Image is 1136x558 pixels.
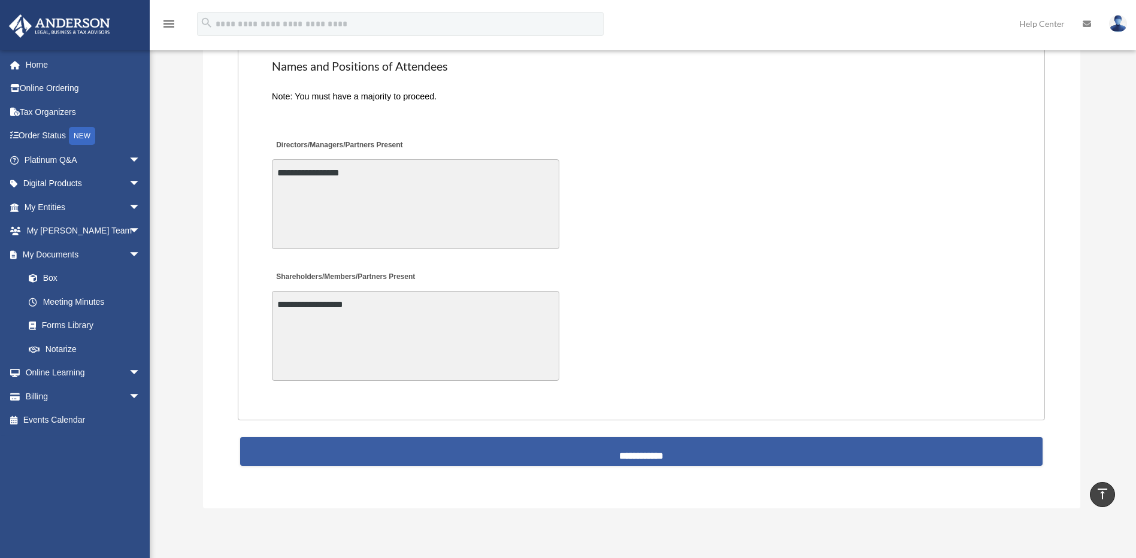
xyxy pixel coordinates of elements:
[129,219,153,244] span: arrow_drop_down
[8,219,159,243] a: My [PERSON_NAME] Teamarrow_drop_down
[17,337,159,361] a: Notarize
[17,314,159,338] a: Forms Library
[8,384,159,408] a: Billingarrow_drop_down
[69,127,95,145] div: NEW
[272,138,406,154] label: Directors/Managers/Partners Present
[8,100,159,124] a: Tax Organizers
[8,172,159,196] a: Digital Productsarrow_drop_down
[272,92,437,101] span: Note: You must have a majority to proceed.
[129,172,153,196] span: arrow_drop_down
[129,195,153,220] span: arrow_drop_down
[17,266,159,290] a: Box
[1090,482,1115,507] a: vertical_align_top
[129,148,153,172] span: arrow_drop_down
[8,148,159,172] a: Platinum Q&Aarrow_drop_down
[272,58,1011,75] h2: Names and Positions of Attendees
[8,77,159,101] a: Online Ordering
[8,53,159,77] a: Home
[129,361,153,386] span: arrow_drop_down
[8,195,159,219] a: My Entitiesarrow_drop_down
[1109,15,1127,32] img: User Pic
[8,361,159,385] a: Online Learningarrow_drop_down
[1095,487,1110,501] i: vertical_align_top
[5,14,114,38] img: Anderson Advisors Platinum Portal
[272,269,418,286] label: Shareholders/Members/Partners Present
[129,384,153,409] span: arrow_drop_down
[162,21,176,31] a: menu
[8,408,159,432] a: Events Calendar
[162,17,176,31] i: menu
[8,242,159,266] a: My Documentsarrow_drop_down
[8,124,159,148] a: Order StatusNEW
[17,290,153,314] a: Meeting Minutes
[200,16,213,29] i: search
[129,242,153,267] span: arrow_drop_down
